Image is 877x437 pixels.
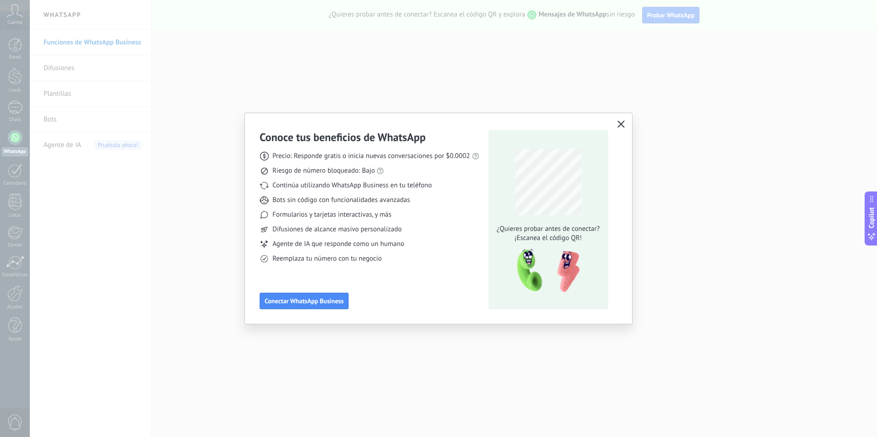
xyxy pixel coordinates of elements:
span: Difusiones de alcance masivo personalizado [272,225,402,234]
span: Conectar WhatsApp Business [265,298,344,304]
span: Reemplaza tu número con tu negocio [272,254,382,263]
button: Conectar WhatsApp Business [260,293,349,309]
h3: Conoce tus beneficios de WhatsApp [260,130,426,144]
span: Bots sin código con funcionalidades avanzadas [272,196,410,205]
span: Continúa utilizando WhatsApp Business en tu teléfono [272,181,432,190]
span: ¡Escanea el código QR! [494,234,602,243]
img: qr-pic-1x.png [509,246,582,295]
span: Formularios y tarjetas interactivas, y más [272,210,391,219]
span: ¿Quieres probar antes de conectar? [494,224,602,234]
span: Copilot [867,208,876,229]
span: Riesgo de número bloqueado: Bajo [272,166,375,175]
span: Precio: Responde gratis o inicia nuevas conversaciones por $0.0002 [272,152,470,161]
span: Agente de IA que responde como un humano [272,240,404,249]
